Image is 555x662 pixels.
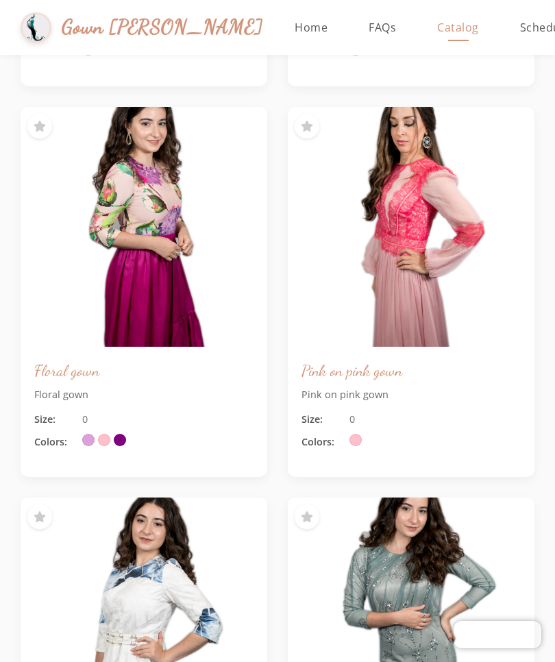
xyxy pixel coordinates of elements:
[454,621,541,648] iframe: Chatra live chat
[34,434,75,450] span: Colors:
[62,12,262,42] span: Gown [PERSON_NAME]
[34,387,254,402] p: Floral gown
[301,360,521,380] h3: Pink on pink gown
[301,434,343,450] span: Colors:
[34,360,254,380] h3: Floral gown
[349,412,355,427] span: 0
[34,412,75,427] span: Size:
[437,20,479,35] span: Catalog
[82,412,88,427] span: 0
[21,9,249,47] a: Gown [PERSON_NAME]
[301,412,343,427] span: Size:
[21,12,51,43] img: Gown Gmach Logo
[21,107,267,347] img: Floral gown
[295,20,328,35] span: Home
[369,20,396,35] span: FAQs
[301,387,521,402] p: Pink on pink gown
[288,107,534,347] img: Pink on pink gown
